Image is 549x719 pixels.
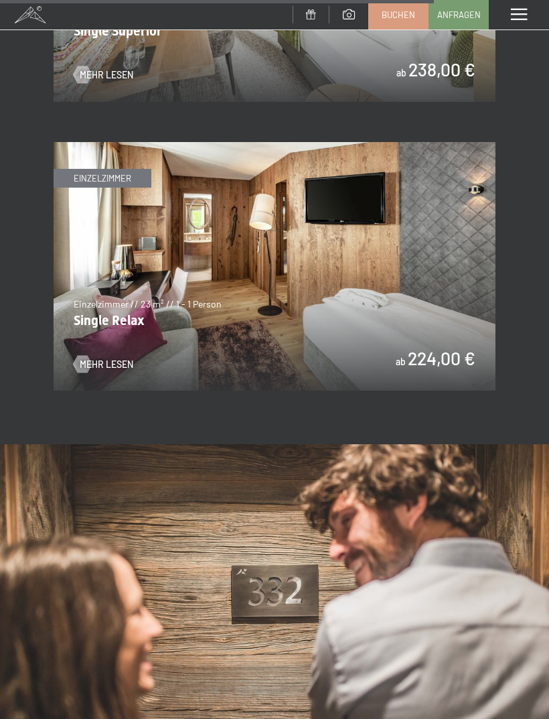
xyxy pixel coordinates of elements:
a: Mehr Lesen [74,358,133,371]
a: Mehr Lesen [74,68,133,82]
span: Mehr Lesen [80,358,133,371]
span: Buchen [382,9,415,21]
a: Single Relax [54,143,495,151]
span: Anfragen [437,9,481,21]
a: Buchen [369,1,428,29]
span: Mehr Lesen [80,68,133,82]
a: Anfragen [429,1,488,29]
img: Single Relax [54,142,495,391]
